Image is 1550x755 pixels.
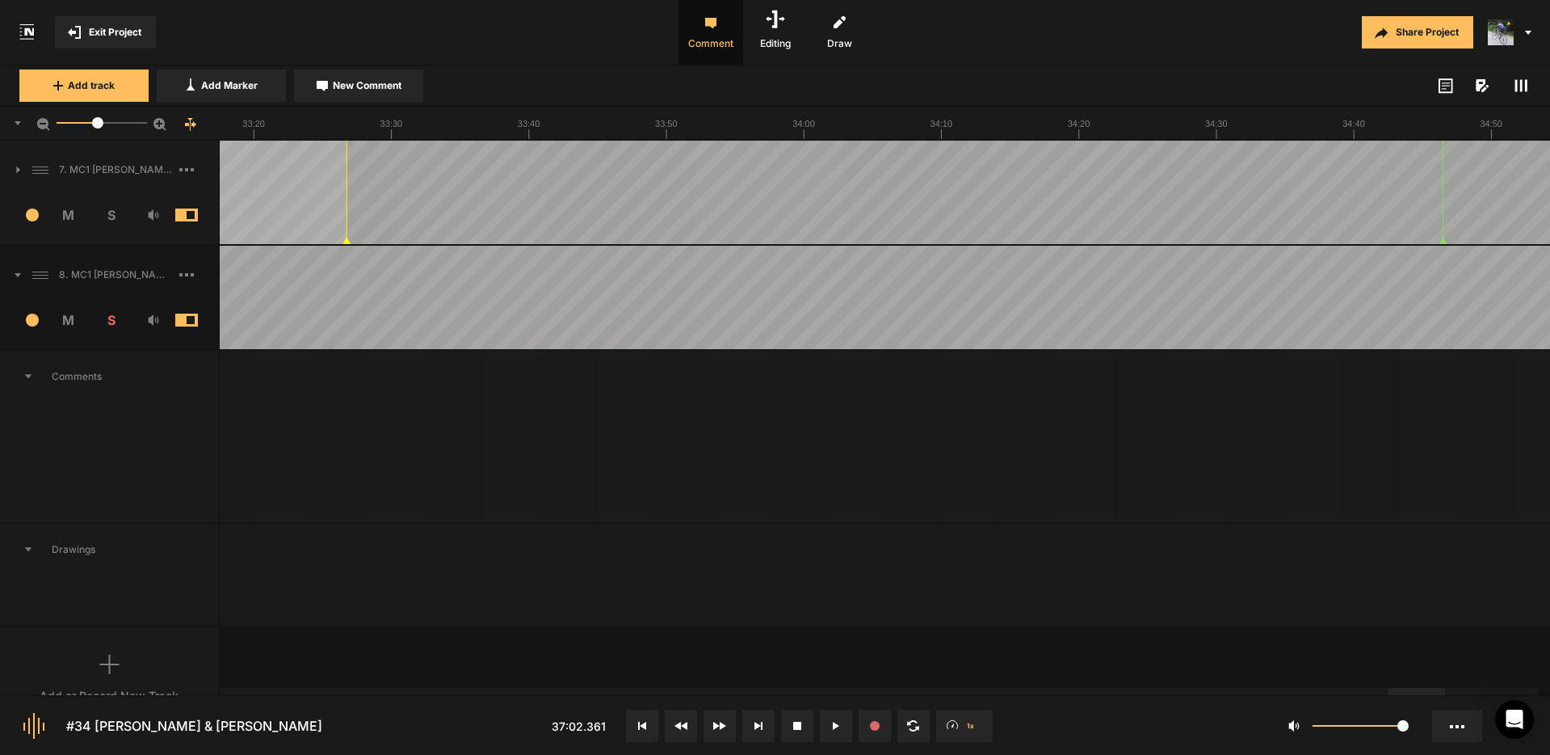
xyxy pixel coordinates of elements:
div: Open Intercom Messenger [1495,700,1534,739]
span: M [48,310,90,330]
div: Add or Record New Track [40,687,179,704]
div: #34 [PERSON_NAME] & [PERSON_NAME] [66,716,322,736]
img: ACg8ocLxXzHjWyafR7sVkIfmxRufCxqaSAR27SDjuE-ggbMy1qqdgD8=s96-c [1488,19,1514,45]
span: S [90,205,132,225]
button: Exit Project [55,16,156,49]
button: Add track [19,70,149,102]
text: 33:20 [242,119,265,129]
span: Exit Project [89,25,141,40]
span: 7. MC1 [PERSON_NAME] and [PERSON_NAME] Hard Lock Copy 01 [53,162,179,177]
button: Add Marker [157,70,286,102]
span: M [48,205,90,225]
text: 33:30 [380,119,403,129]
text: 34:10 [930,119,953,129]
span: 8. MC1 [PERSON_NAME] and [PERSON_NAME] Hard Lock Copy 01 [53,268,179,282]
span: New Comment [333,78,401,93]
text: 34:50 [1481,119,1503,129]
text: 34:40 [1342,119,1365,129]
button: Share Project [1362,16,1473,49]
text: 33:40 [518,119,540,129]
text: 33:50 [655,119,678,129]
text: 34:20 [1068,119,1090,129]
span: 37:02.361 [552,719,606,733]
span: Add Marker [201,78,258,93]
span: S [90,310,132,330]
button: 1x [936,710,993,742]
button: New Comment [294,70,423,102]
span: Add track [68,78,115,93]
text: 34:30 [1205,119,1228,129]
text: 34:00 [792,119,815,129]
